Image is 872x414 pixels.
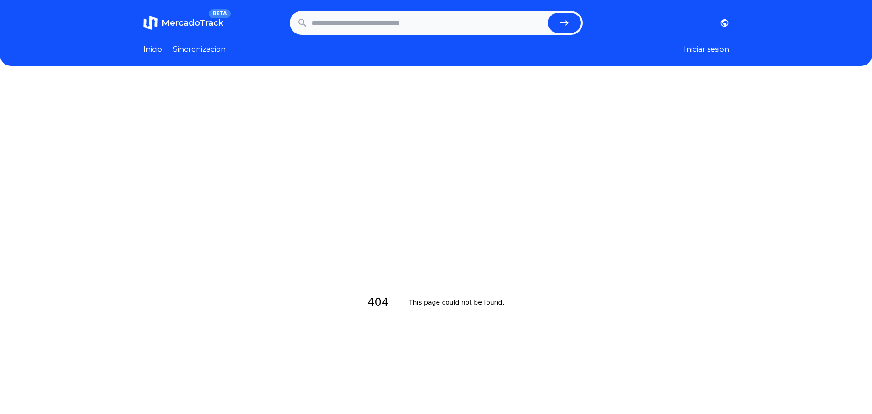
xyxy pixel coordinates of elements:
span: BETA [209,9,230,18]
a: MercadoTrackBETA [143,16,223,30]
a: Sincronizacion [173,44,226,55]
a: Inicio [143,44,162,55]
button: Iniciar sesion [684,44,729,55]
h2: This page could not be found. [409,291,504,314]
h1: 404 [368,291,400,314]
img: MercadoTrack [143,16,158,30]
span: MercadoTrack [162,18,223,28]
